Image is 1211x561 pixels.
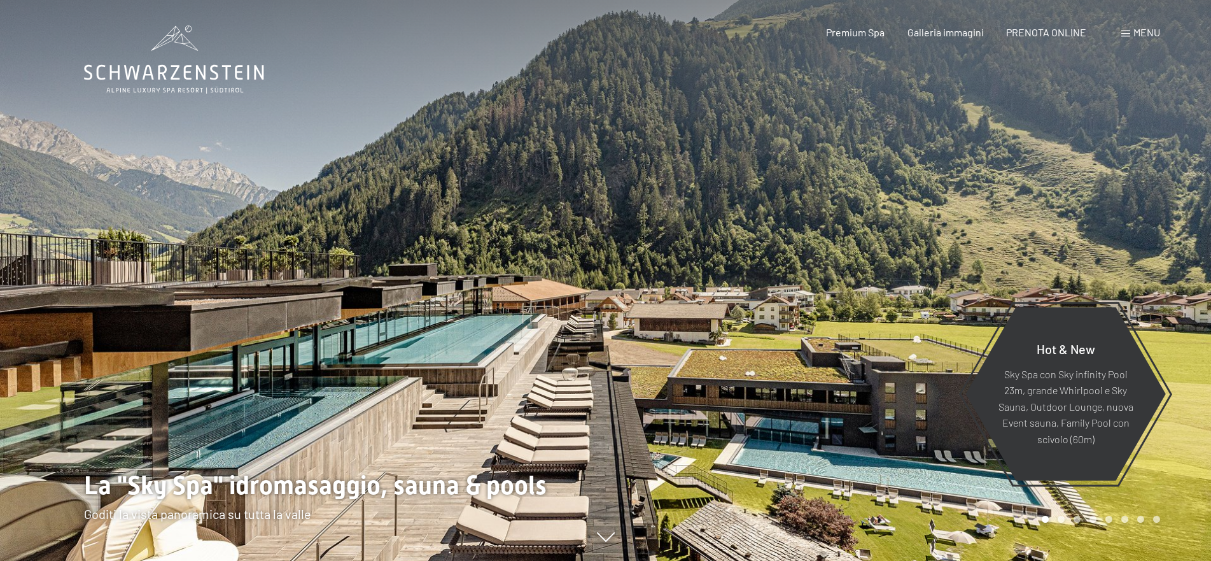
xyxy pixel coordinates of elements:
[1121,516,1128,523] div: Carousel Page 6
[826,26,885,38] a: Premium Spa
[1037,516,1160,523] div: Carousel Pagination
[1153,516,1160,523] div: Carousel Page 8
[1037,341,1095,356] span: Hot & New
[1042,516,1049,523] div: Carousel Page 1 (Current Slide)
[1006,26,1086,38] a: PRENOTA ONLINE
[1137,516,1144,523] div: Carousel Page 7
[1089,516,1096,523] div: Carousel Page 4
[1133,26,1160,38] span: Menu
[1058,516,1065,523] div: Carousel Page 2
[965,306,1166,481] a: Hot & New Sky Spa con Sky infinity Pool 23m, grande Whirlpool e Sky Sauna, Outdoor Lounge, nuova ...
[997,366,1135,447] p: Sky Spa con Sky infinity Pool 23m, grande Whirlpool e Sky Sauna, Outdoor Lounge, nuova Event saun...
[1074,516,1081,523] div: Carousel Page 3
[907,26,984,38] a: Galleria immagini
[1105,516,1112,523] div: Carousel Page 5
